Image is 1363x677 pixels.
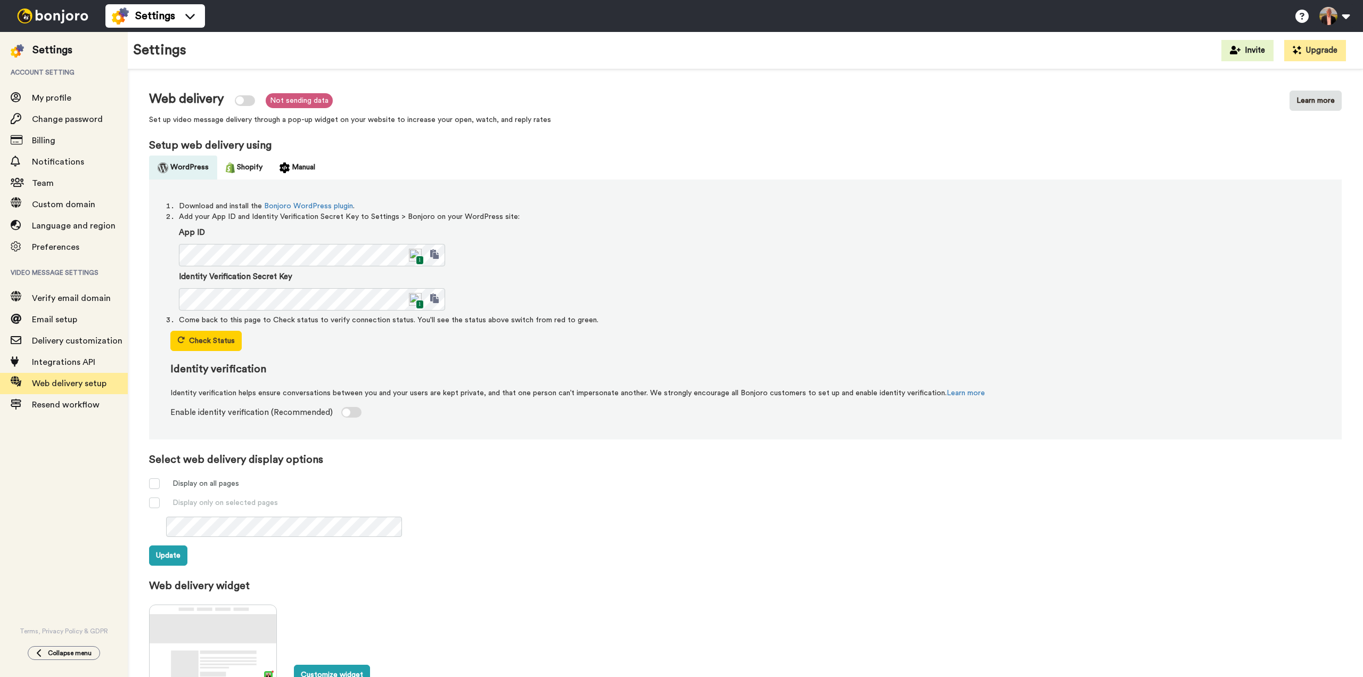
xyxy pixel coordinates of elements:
span: Change password [32,115,103,124]
label: Setup web delivery using [149,138,272,153]
img: icon [226,162,235,173]
button: Collapse menu [28,646,100,660]
span: Settings [135,9,175,23]
span: Enable identity verification (Recommended) [170,407,333,418]
span: Identity verification helps ensure conversations between you and your users are kept private, and... [170,388,1320,398]
span: Email setup [32,315,77,324]
img: npw-badge-icon.svg [409,249,422,262]
button: Shopify [217,156,271,180]
button: Learn more [1290,91,1342,111]
label: Identity Verification Secret Key [179,271,1320,283]
span: Notifications [32,158,84,166]
span: Language and region [32,222,116,230]
span: Collapse menu [48,649,92,657]
img: settings-colored.svg [11,44,24,58]
img: bj-logo-header-white.svg [13,9,93,23]
span: Set up video message delivery through a pop-up widget on your website to increase your open, watc... [149,115,551,125]
button: WordPress [149,156,217,180]
span: Web delivery setup [32,379,106,388]
a: Bonjoro WordPress plugin [264,202,353,210]
span: Display only on selected pages [173,497,278,508]
img: settings-colored.svg [112,7,129,25]
label: Select web delivery display options [149,452,1342,467]
label: Web delivery widget [149,578,1342,593]
img: icon [158,162,168,173]
button: Manual [271,156,324,180]
li: Download and install the . [179,201,1320,211]
img: icon [280,162,290,173]
span: Resend workflow [32,401,100,409]
span: My profile [32,94,71,102]
span: Integrations API [32,358,95,366]
span: Delivery customization [32,337,122,345]
span: Billing [32,136,55,145]
span: Custom domain [32,200,95,209]
span: Preferences [32,243,79,251]
label: App ID [179,226,1320,239]
span: 1 [416,300,424,309]
h1: Settings [133,43,186,58]
span: Team [32,179,54,187]
img: npw-badge-icon.svg [409,293,422,306]
span: Not sending data [266,93,333,108]
a: Learn more [947,389,985,397]
label: Web delivery [149,91,224,108]
span: Verify email domain [32,294,111,303]
a: Learn more [1290,97,1342,104]
button: Check Status [170,331,242,351]
span: 1 [416,256,424,265]
button: Upgrade [1284,40,1346,61]
label: Identity verification [170,362,1320,377]
span: Display on all pages [173,478,239,489]
button: Invite [1221,40,1274,61]
li: Add your App ID and Identity Verification Secret Key to Settings > Bonjoro on your WordPress site: [179,211,1320,311]
div: Settings [32,43,72,58]
li: Come back to this page to Check status to verify connection status. You'll see the status above s... [179,315,1320,325]
button: Update [149,545,187,566]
